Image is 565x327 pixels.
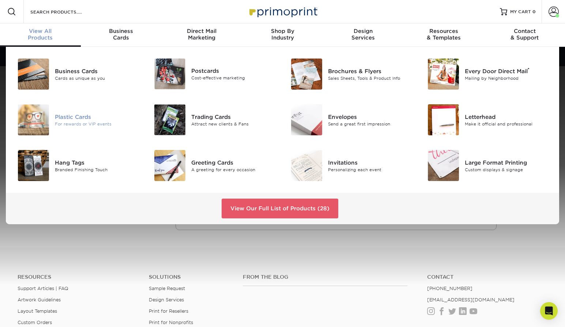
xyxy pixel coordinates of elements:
sup: ® [528,67,530,72]
img: Postcards [154,59,185,89]
a: Layout Templates [18,308,57,314]
div: Brochures & Flyers [328,67,414,75]
a: Design Services [149,297,184,302]
span: Resources [404,28,485,34]
img: Business Cards [18,59,49,90]
a: Every Door Direct Mail Every Door Direct Mail® Mailing by Neighborhood [425,56,550,93]
div: Personalizing each event [328,166,414,173]
div: Cards as unique as you [55,75,140,81]
img: Greeting Cards [154,150,185,181]
a: Envelopes Envelopes Send a great first impression [288,101,414,138]
a: Print for Resellers [149,308,188,314]
a: BusinessCards [81,23,162,47]
a: Large Format Printing Large Format Printing Custom displays & signage [425,147,550,184]
div: Open Intercom Messenger [540,302,558,320]
a: Direct MailMarketing [161,23,242,47]
span: Contact [484,28,565,34]
div: For rewards or VIP events [55,121,140,127]
div: Branded Finishing Touch [55,166,140,173]
span: Direct Mail [161,28,242,34]
div: Business Cards [55,67,140,75]
div: Make it official and professional [465,121,550,127]
div: A greeting for every occasion [191,166,277,173]
a: DesignServices [323,23,404,47]
a: Sample Request [149,286,185,291]
div: Trading Cards [191,113,277,121]
a: View Our Full List of Products (28) [222,199,338,218]
a: Shop ByIndustry [242,23,323,47]
a: Support Articles | FAQ [18,286,68,291]
a: Postcards Postcards Cost-effective marketing [151,56,277,92]
a: Hang Tags Hang Tags Branded Finishing Touch [15,147,140,184]
div: Sales Sheets, Tools & Product Info [328,75,414,81]
img: Trading Cards [154,104,185,135]
a: Greeting Cards Greeting Cards A greeting for every occasion [151,147,277,184]
img: Letterhead [428,104,459,135]
div: Greeting Cards [191,158,277,166]
div: Hang Tags [55,158,140,166]
div: & Templates [404,28,485,41]
div: Marketing [161,28,242,41]
span: Business [81,28,162,34]
div: Every Door Direct Mail [465,67,550,75]
img: Large Format Printing [428,150,459,181]
div: Services [323,28,404,41]
div: Send a great first impression [328,121,414,127]
a: Letterhead Letterhead Make it official and professional [425,101,550,138]
a: [EMAIL_ADDRESS][DOMAIN_NAME] [427,297,515,302]
div: Invitations [328,158,414,166]
span: MY CART [510,9,531,15]
a: Trading Cards Trading Cards Attract new clients & Fans [151,101,277,138]
div: Postcards [191,67,277,75]
span: Shop By [242,28,323,34]
span: 0 [532,9,536,14]
div: Cost-effective marketing [191,75,277,81]
div: & Support [484,28,565,41]
img: Invitations [291,150,322,181]
div: Cards [81,28,162,41]
img: Primoprint [246,4,319,19]
img: Every Door Direct Mail [428,59,459,90]
div: Plastic Cards [55,113,140,121]
input: SEARCH PRODUCTS..... [30,7,101,16]
img: Envelopes [291,104,322,135]
a: Plastic Cards Plastic Cards For rewards or VIP events [15,101,140,138]
a: Invitations Invitations Personalizing each event [288,147,414,184]
img: Brochures & Flyers [291,59,322,90]
a: Contact& Support [484,23,565,47]
img: Hang Tags [18,150,49,181]
div: Letterhead [465,113,550,121]
a: Business Cards Business Cards Cards as unique as you [15,56,140,93]
span: Design [323,28,404,34]
a: [PHONE_NUMBER] [427,286,472,291]
div: Industry [242,28,323,41]
div: Custom displays & signage [465,166,550,173]
div: Mailing by Neighborhood [465,75,550,81]
div: Large Format Printing [465,158,550,166]
div: Attract new clients & Fans [191,121,277,127]
a: Resources& Templates [404,23,485,47]
a: Artwork Guidelines [18,297,61,302]
a: Brochures & Flyers Brochures & Flyers Sales Sheets, Tools & Product Info [288,56,414,93]
a: Print for Nonprofits [149,320,193,325]
img: Plastic Cards [18,104,49,135]
a: Custom Orders [18,320,52,325]
div: Envelopes [328,113,414,121]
